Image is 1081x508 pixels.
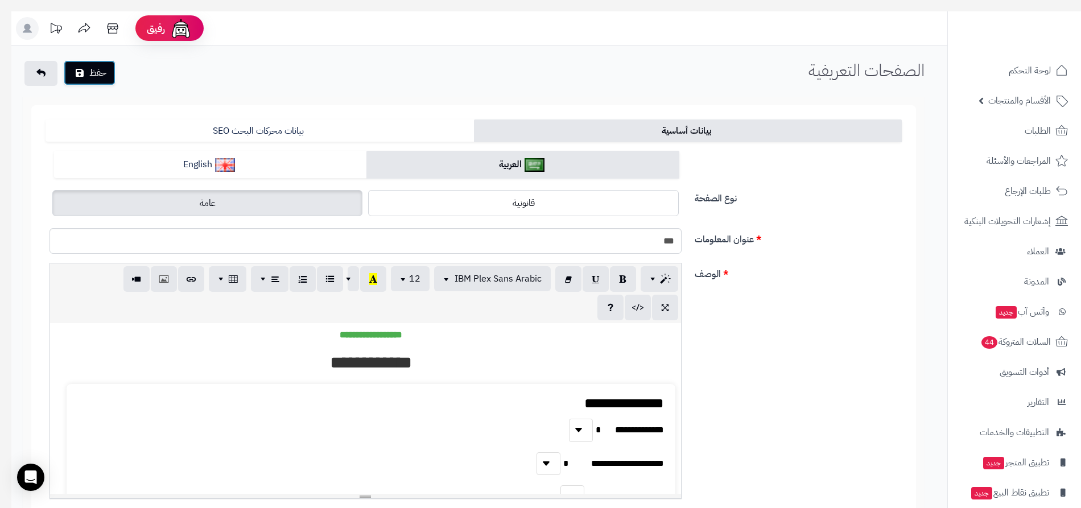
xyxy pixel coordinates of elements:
[690,228,906,246] label: عنوان المعلومات
[995,304,1049,320] span: وآتس آب
[391,266,430,291] button: 12
[525,158,544,172] img: العربية
[1009,63,1051,79] span: لوحة التحكم
[981,336,997,349] span: 44
[1000,364,1049,380] span: أدوات التسويق
[434,266,551,291] button: IBM Plex Sans Arabic
[955,389,1074,416] a: التقارير
[980,334,1051,350] span: السلات المتروكة
[970,485,1049,501] span: تطبيق نقاط البيع
[996,306,1017,319] span: جديد
[955,238,1074,265] a: العملاء
[690,187,906,205] label: نوع الصفحة
[54,151,366,179] a: English
[215,158,235,172] img: English
[955,268,1074,295] a: المدونة
[1025,123,1051,139] span: الطلبات
[955,419,1074,446] a: التطبيقات والخدمات
[366,151,679,179] a: العربية
[955,358,1074,386] a: أدوات التسويق
[147,22,165,35] span: رفيق
[955,298,1074,325] a: وآتس آبجديد
[955,177,1074,205] a: طلبات الإرجاع
[455,272,542,286] span: IBM Plex Sans Arabic
[955,117,1074,144] a: الطلبات
[964,213,1051,229] span: إشعارات التحويلات البنكية
[980,424,1049,440] span: التطبيقات والخدمات
[955,208,1074,235] a: إشعارات التحويلات البنكية
[690,263,906,281] label: الوصف
[987,153,1051,169] span: المراجعات والأسئلة
[17,464,44,491] div: Open Intercom Messenger
[42,17,70,43] a: تحديثات المنصة
[955,449,1074,476] a: تطبيق المتجرجديد
[988,93,1051,109] span: الأقسام والمنتجات
[955,147,1074,175] a: المراجعات والأسئلة
[64,60,115,85] button: حفظ
[982,455,1049,470] span: تطبيق المتجر
[170,17,192,40] img: ai-face.png
[955,328,1074,356] a: السلات المتروكة44
[1005,183,1051,199] span: طلبات الإرجاع
[971,487,992,499] span: جديد
[955,57,1074,84] a: لوحة التحكم
[955,479,1074,506] a: تطبيق نقاط البيعجديد
[474,119,902,142] a: بيانات أساسية
[409,272,420,286] span: 12
[808,61,925,80] h1: الصفحات التعريفية
[1028,394,1049,410] span: التقارير
[46,119,474,142] a: بيانات محركات البحث SEO
[1027,243,1049,259] span: العملاء
[983,457,1004,469] span: جديد
[200,196,216,210] span: عامة
[1024,274,1049,290] span: المدونة
[513,196,535,210] span: قانونية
